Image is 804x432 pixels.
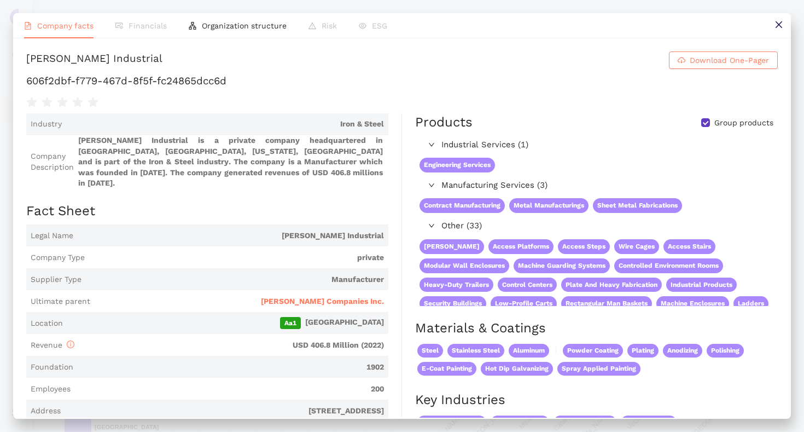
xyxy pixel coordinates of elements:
[78,135,384,189] span: [PERSON_NAME] Industrial is a private company headquartered in [GEOGRAPHIC_DATA], [GEOGRAPHIC_DAT...
[614,258,723,273] span: Controlled Environment Rooms
[554,416,616,429] span: Plastics Industry
[31,318,63,329] span: Location
[614,239,659,254] span: Wire Cages
[491,416,549,429] span: Mining Industry
[72,97,83,108] span: star
[31,119,62,130] span: Industry
[561,296,652,311] span: Rectangular Man Baskets
[65,406,384,417] span: [STREET_ADDRESS]
[509,344,549,358] span: Aluminum
[57,97,68,108] span: star
[690,54,769,66] span: Download One-Pager
[31,252,85,263] span: Company Type
[31,362,73,373] span: Foundation
[89,252,384,263] span: private
[447,344,504,358] span: Stainless Steel
[26,51,162,69] div: [PERSON_NAME] Industrial
[707,344,744,358] span: Polishing
[129,21,167,30] span: Financials
[261,296,384,307] span: [PERSON_NAME] Companies Inc.
[415,217,777,235] div: Other (33)
[67,341,74,348] span: info-circle
[627,344,659,358] span: Plating
[733,296,768,311] span: Ladders
[428,222,435,229] span: right
[280,317,301,329] span: Aa1
[31,296,90,307] span: Ultimate parent
[558,239,610,254] span: Access Steps
[428,141,435,148] span: right
[441,220,772,233] span: Other (33)
[359,22,366,30] span: eye
[428,182,435,188] span: right
[78,362,384,373] span: 1902
[420,296,486,311] span: Security Buildings
[78,231,384,241] span: [PERSON_NAME] Industrial
[514,258,610,273] span: Machine Guarding Systems
[42,97,53,108] span: star
[31,274,81,285] span: Supplier Type
[417,416,486,429] span: Automotive Sector
[115,22,123,30] span: fund-view
[656,296,729,311] span: Machine Enclosures
[766,13,791,38] button: close
[488,239,554,254] span: Access Platforms
[563,344,623,358] span: Powder Coating
[557,362,640,376] span: Spray Applied Painting
[202,21,287,30] span: Organization structure
[621,416,677,429] span: Wood Industry
[666,278,737,292] span: Industrial Products
[79,340,384,351] span: USD 406.8 Million (2022)
[67,317,384,329] span: [GEOGRAPHIC_DATA]
[37,21,94,30] span: Company facts
[31,384,71,395] span: Employees
[669,51,778,69] button: cloud-downloadDownload One-Pager
[710,118,778,129] span: Group products
[31,231,73,241] span: Legal Name
[31,406,61,417] span: Address
[481,362,553,376] span: Hot Dip Galvanizing
[31,151,74,172] span: Company Description
[420,278,493,292] span: Heavy-Duty Trailers
[26,74,778,88] h1: 606f2dbf-f779-467d-8f5f-fc24865dcc6d
[66,119,384,130] span: Iron & Steel
[415,136,777,154] div: Industrial Services (1)
[88,97,98,108] span: star
[509,198,589,213] span: Metal Manufacturings
[593,198,682,213] span: Sheet Metal Fabrications
[189,22,196,30] span: apartment
[420,198,505,213] span: Contract Manufacturing
[663,239,715,254] span: Access Stairs
[678,56,685,65] span: cloud-download
[26,97,37,108] span: star
[420,158,495,172] span: Engineering Services
[308,22,316,30] span: warning
[417,344,443,358] span: Steel
[491,296,557,311] span: Low-Profile Carts
[420,239,484,254] span: [PERSON_NAME]
[26,202,388,221] h2: Fact Sheet
[415,177,777,194] div: Manufacturing Services (3)
[31,341,74,349] span: Revenue
[420,258,509,273] span: Modular Wall Enclosures
[75,384,384,395] span: 200
[441,139,772,152] span: Industrial Services (1)
[322,21,337,30] span: Risk
[561,278,662,292] span: Plate And Heavy Fabrication
[774,20,783,29] span: close
[86,274,384,285] span: Manufacturer
[663,344,702,358] span: Anodizing
[415,113,473,132] div: Products
[372,21,387,30] span: ESG
[441,179,772,192] span: Manufacturing Services (3)
[498,278,557,292] span: Control Centers
[415,319,778,338] h2: Materials & Coatings
[415,391,778,410] h2: Key Industries
[417,362,476,376] span: E-Coat Painting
